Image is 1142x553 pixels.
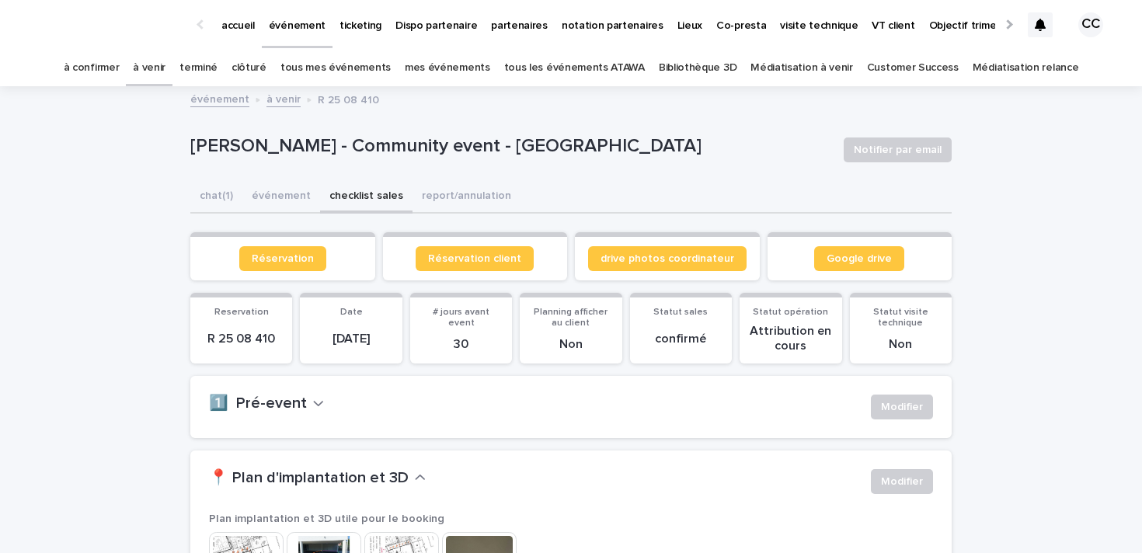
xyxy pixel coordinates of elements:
p: 30 [420,337,503,352]
a: Réservation [239,246,326,271]
a: à venir [133,50,165,86]
span: Date [340,308,363,317]
span: Statut sales [653,308,708,317]
p: [DATE] [309,332,392,346]
span: Plan implantation et 3D utile pour le booking [209,513,444,524]
p: R 25 08 410 [200,332,283,346]
p: Attribution en cours [749,324,832,353]
a: terminé [179,50,218,86]
h2: 1️⃣ Pré-event [209,395,307,413]
a: Customer Success [867,50,959,86]
button: 📍 Plan d'implantation et 3D [209,469,426,488]
button: Notifier par email [844,137,952,162]
a: Médiatisation relance [973,50,1079,86]
span: # jours avant event [433,308,489,328]
a: événement [190,89,249,107]
span: Reservation [214,308,269,317]
span: Réservation [252,253,314,264]
span: drive photos coordinateur [601,253,734,264]
a: Bibliothèque 3D [659,50,736,86]
h2: 📍 Plan d'implantation et 3D [209,469,409,488]
div: CC [1078,12,1103,37]
a: mes événements [405,50,490,86]
button: checklist sales [320,181,413,214]
p: [PERSON_NAME] - Community event - [GEOGRAPHIC_DATA] [190,135,831,158]
p: confirmé [639,332,722,346]
span: Modifier [881,399,923,415]
span: Réservation client [428,253,521,264]
img: Ls34BcGeRexTGTNfXpUC [31,9,182,40]
a: tous les événements ATAWA [504,50,645,86]
p: Non [529,337,612,352]
a: Google drive [814,246,904,271]
button: report/annulation [413,181,521,214]
span: Statut visite technique [873,308,928,328]
span: Modifier [881,474,923,489]
a: Médiatisation à venir [750,50,853,86]
p: R 25 08 410 [318,90,379,107]
span: Statut opération [753,308,828,317]
span: Notifier par email [854,142,942,158]
button: Modifier [871,395,933,419]
span: Planning afficher au client [534,308,608,328]
a: Réservation client [416,246,534,271]
button: chat (1) [190,181,242,214]
button: événement [242,181,320,214]
span: Google drive [827,253,892,264]
button: 1️⃣ Pré-event [209,395,324,413]
a: à venir [266,89,301,107]
p: Non [859,337,942,352]
a: clôturé [232,50,266,86]
a: drive photos coordinateur [588,246,747,271]
a: à confirmer [64,50,120,86]
button: Modifier [871,469,933,494]
a: tous mes événements [280,50,391,86]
